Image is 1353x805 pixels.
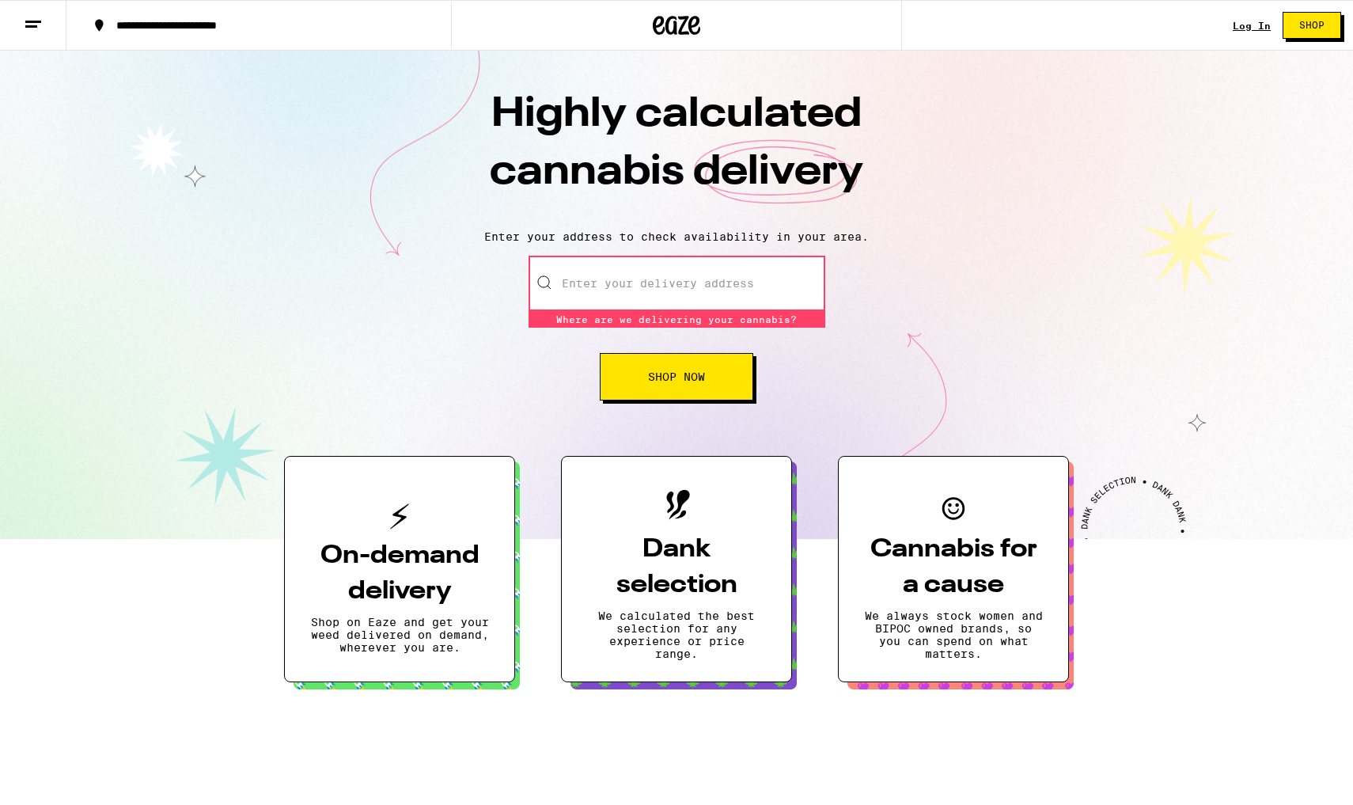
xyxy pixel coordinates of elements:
[600,353,753,401] button: Shop Now
[16,230,1337,243] p: Enter your address to check availability in your area.
[400,86,953,218] h1: Highly calculated cannabis delivery
[310,538,489,609] h3: On-demand delivery
[864,609,1043,660] p: We always stock women and BIPOC owned brands, so you can spend on what matters.
[529,311,825,328] div: Where are we delivering your cannabis?
[587,532,766,603] h3: Dank selection
[1299,21,1325,30] span: Shop
[648,371,705,382] span: Shop Now
[864,532,1043,603] h3: Cannabis for a cause
[1283,12,1341,39] button: Shop
[284,456,515,682] button: On-demand deliveryShop on Eaze and get your weed delivered on demand, wherever you are.
[310,616,489,654] p: Shop on Eaze and get your weed delivered on demand, wherever you are.
[587,609,766,660] p: We calculated the best selection for any experience or price range.
[1271,12,1353,39] a: Shop
[1233,21,1271,31] a: Log In
[561,456,792,682] button: Dank selectionWe calculated the best selection for any experience or price range.
[838,456,1069,682] button: Cannabis for a causeWe always stock women and BIPOC owned brands, so you can spend on what matters.
[529,256,825,311] input: Enter your delivery address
